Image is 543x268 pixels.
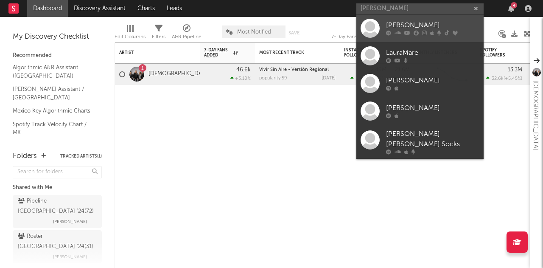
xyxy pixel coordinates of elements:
button: Tracked Artists(1) [60,154,102,158]
a: Roster [GEOGRAPHIC_DATA] '24(31)[PERSON_NAME] [13,230,102,263]
div: 7-Day Fans Added (7-Day Fans Added) [331,21,395,46]
div: +3.18 % [230,76,251,81]
div: ( ) [350,76,386,81]
div: 13.3M [508,67,522,73]
a: Algorithmic A&R Assistant ([GEOGRAPHIC_DATA]) [13,63,93,80]
a: [PERSON_NAME] [356,97,484,125]
button: Save [288,31,299,35]
a: Pipeline [GEOGRAPHIC_DATA] '24(72)[PERSON_NAME] [13,195,102,228]
div: LauraMare [386,48,479,58]
a: [PERSON_NAME] [356,70,484,97]
div: Filters [152,21,165,46]
div: ( ) [486,76,522,81]
a: LauraMare [356,42,484,70]
a: Mexico Key Algorithmic Charts [13,106,93,116]
input: Search for artists [356,3,484,14]
span: [PERSON_NAME] [53,252,87,262]
div: [PERSON_NAME] [386,20,479,31]
div: popularity: 59 [259,76,287,81]
span: 7-Day Fans Added [204,48,231,58]
div: Artist [119,50,183,55]
div: Folders [13,151,37,161]
div: Most Recent Track [259,50,323,55]
div: [DEMOGRAPHIC_DATA] [530,80,540,150]
a: Spotify Track Velocity Chart / MX [13,120,93,137]
span: [PERSON_NAME] [53,217,87,227]
div: 4 [511,2,517,8]
div: My Discovery Checklist [13,32,102,42]
div: A&R Pipeline [172,32,202,42]
a: [DEMOGRAPHIC_DATA] [148,71,210,78]
span: Most Notified [237,29,271,35]
div: Filters [152,32,165,42]
div: Edit Columns [115,21,146,46]
a: Vivir Sin Aire - Versión Regional [259,68,329,72]
div: [DATE] [322,76,336,81]
div: Edit Columns [115,32,146,42]
div: 7-Day Fans Added (7-Day Fans Added) [331,32,395,42]
div: [PERSON_NAME] [386,76,479,86]
div: [PERSON_NAME] [PERSON_NAME] Socks [386,129,479,150]
a: [PERSON_NAME] Assistant / [GEOGRAPHIC_DATA] [13,85,93,102]
div: Roster [GEOGRAPHIC_DATA] '24 ( 31 ) [18,231,95,252]
div: Pipeline [GEOGRAPHIC_DATA] '24 ( 72 ) [18,196,95,217]
div: Recommended [13,51,102,61]
div: Vivir Sin Aire - Versión Regional [259,68,336,72]
div: Instagram Followers [344,48,374,58]
div: A&R Pipeline [172,21,202,46]
div: Spotify Followers [480,48,509,58]
span: 1.06k [356,76,368,81]
div: Shared with Me [13,183,102,193]
div: [PERSON_NAME] [386,103,479,113]
a: [PERSON_NAME] [356,14,484,42]
span: +5.45 % [505,76,521,81]
div: 46.6k [236,67,251,73]
input: Search for folders... [13,166,102,178]
button: 4 [508,5,514,12]
span: 32.6k [492,76,504,81]
a: [PERSON_NAME] [PERSON_NAME] Socks [356,125,484,159]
